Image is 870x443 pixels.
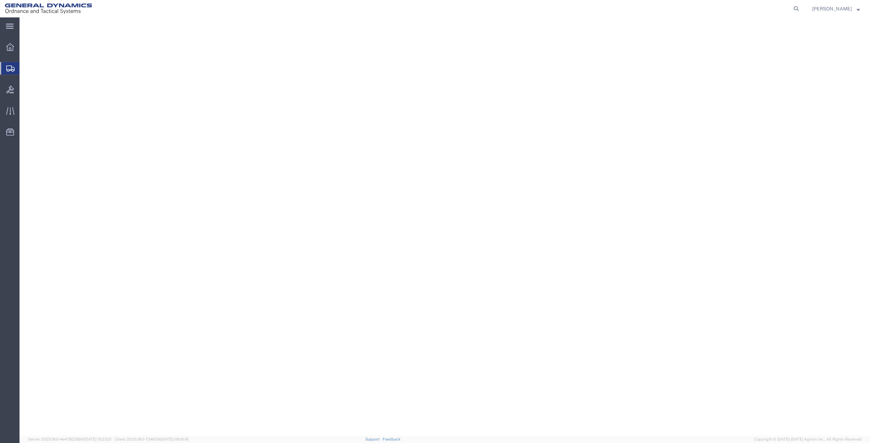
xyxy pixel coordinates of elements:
span: Client: 2025.18.0-7346316 [115,437,189,441]
span: [DATE] 10:23:21 [84,437,112,441]
span: Copyright © [DATE]-[DATE] Agistix Inc., All Rights Reserved [754,436,862,442]
button: [PERSON_NAME] [812,5,860,13]
a: Support [365,437,383,441]
a: Feedback [383,437,400,441]
span: Nicholas Bohmer [812,5,852,13]
span: [DATE] 08:10:16 [161,437,189,441]
iframe: FS Legacy Container [20,17,870,436]
span: Server: 2025.18.0-4e47823f9d1 [28,437,112,441]
img: logo [5,3,92,14]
